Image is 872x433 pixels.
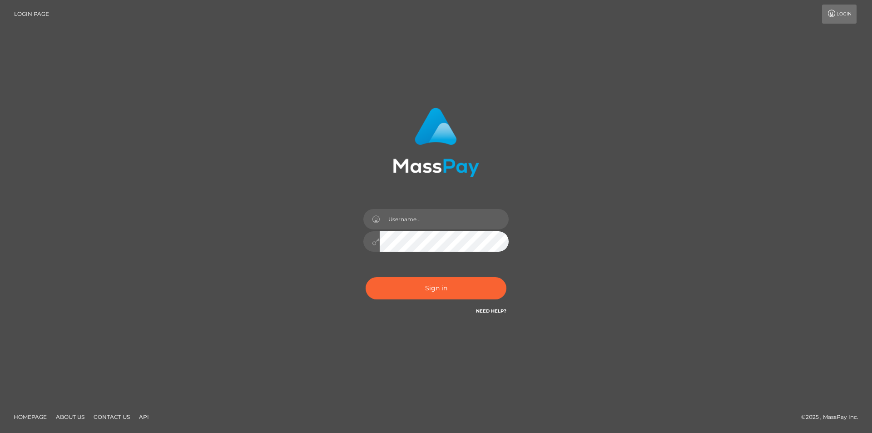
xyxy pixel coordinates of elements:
div: © 2025 , MassPay Inc. [801,412,865,422]
a: API [135,410,153,424]
button: Sign in [366,277,506,299]
a: About Us [52,410,88,424]
a: Contact Us [90,410,134,424]
img: MassPay Login [393,108,479,177]
a: Need Help? [476,308,506,314]
a: Homepage [10,410,50,424]
a: Login Page [14,5,49,24]
input: Username... [380,209,509,229]
a: Login [822,5,857,24]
